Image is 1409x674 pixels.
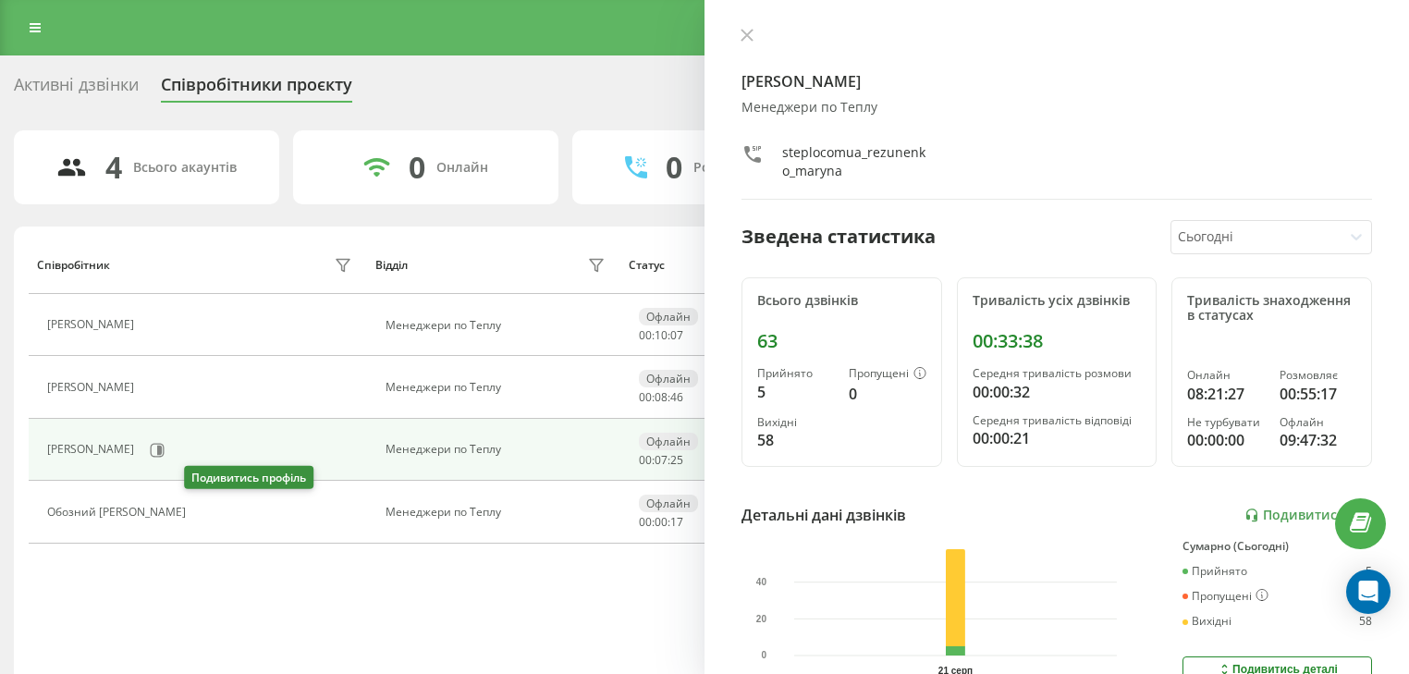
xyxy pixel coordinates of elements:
div: 58 [757,429,834,451]
div: [PERSON_NAME] [47,443,139,456]
div: 09:47:32 [1280,429,1356,451]
div: 4 [105,150,122,185]
div: steplocomua_rezunenko_maryna [782,143,927,180]
div: Співробітники проєкту [161,75,352,104]
div: : : [639,516,683,529]
div: Прийнято [757,367,834,380]
div: : : [639,329,683,342]
a: Подивитись звіт [1244,508,1372,523]
div: 00:33:38 [973,330,1142,352]
div: 5 [757,381,834,403]
text: 40 [756,577,767,587]
div: 00:00:00 [1187,429,1264,451]
div: [PERSON_NAME] [47,381,139,394]
span: 08 [655,389,668,405]
span: 00 [639,327,652,343]
span: 00 [639,514,652,530]
div: Розмовляє [1280,369,1356,382]
span: 46 [670,389,683,405]
div: Вихідні [1182,615,1231,628]
span: 00 [655,514,668,530]
div: Співробітник [37,259,110,272]
div: Подивитись профіль [184,466,313,489]
div: 5 [1366,565,1372,578]
span: 17 [670,514,683,530]
div: Всього акаунтів [133,160,237,176]
span: 25 [670,452,683,468]
div: 00:55:17 [1280,383,1356,405]
div: Прийнято [1182,565,1247,578]
div: Менеджери по Теплу [386,506,610,519]
div: [PERSON_NAME] [47,318,139,331]
div: Офлайн [639,308,698,325]
div: 0 [849,383,926,405]
div: Офлайн [1280,416,1356,429]
div: Менеджери по Теплу [741,100,1372,116]
div: Зведена статистика [741,223,936,251]
div: Пропущені [1182,589,1268,604]
div: Онлайн [1187,369,1264,382]
text: 20 [756,614,767,624]
div: Менеджери по Теплу [386,319,610,332]
span: 07 [670,327,683,343]
div: 00:00:21 [973,427,1142,449]
div: 0 [409,150,425,185]
div: Менеджери по Теплу [386,381,610,394]
div: Офлайн [639,433,698,450]
div: : : [639,391,683,404]
div: Розмовляють [693,160,783,176]
div: Вихідні [757,416,834,429]
div: Офлайн [639,495,698,512]
div: Сумарно (Сьогодні) [1182,540,1372,553]
span: 10 [655,327,668,343]
h4: [PERSON_NAME] [741,70,1372,92]
div: Менеджери по Теплу [386,443,610,456]
div: Онлайн [436,160,488,176]
div: Середня тривалість відповіді [973,414,1142,427]
div: 08:21:27 [1187,383,1264,405]
div: Open Intercom Messenger [1346,570,1391,614]
div: Обозний [PERSON_NAME] [47,506,190,519]
div: Офлайн [639,370,698,387]
div: Тривалість усіх дзвінків [973,293,1142,309]
div: Детальні дані дзвінків [741,504,906,526]
div: 63 [757,330,926,352]
div: Активні дзвінки [14,75,139,104]
div: Відділ [375,259,408,272]
span: 00 [639,389,652,405]
text: 0 [761,650,766,660]
div: Всього дзвінків [757,293,926,309]
span: 00 [639,452,652,468]
div: 00:00:32 [973,381,1142,403]
div: : : [639,454,683,467]
div: Тривалість знаходження в статусах [1187,293,1356,325]
span: 07 [655,452,668,468]
div: Середня тривалість розмови [973,367,1142,380]
div: Пропущені [849,367,926,382]
div: 0 [666,150,682,185]
div: Статус [629,259,665,272]
div: Не турбувати [1187,416,1264,429]
div: 58 [1359,615,1372,628]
